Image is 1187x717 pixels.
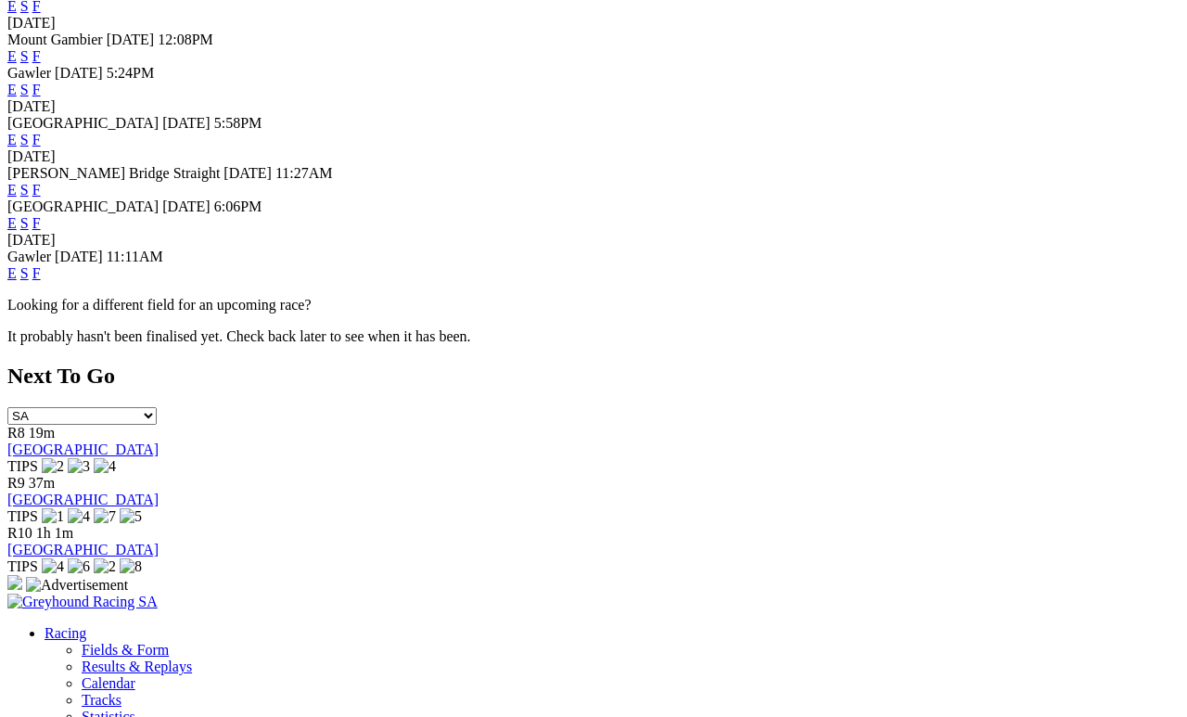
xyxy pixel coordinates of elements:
[55,65,103,81] span: [DATE]
[45,625,86,641] a: Racing
[107,249,163,264] span: 11:11AM
[7,65,51,81] span: Gawler
[275,165,333,181] span: 11:27AM
[20,82,29,97] a: S
[7,425,25,441] span: R8
[20,48,29,64] a: S
[158,32,213,47] span: 12:08PM
[29,475,55,491] span: 37m
[7,542,159,557] a: [GEOGRAPHIC_DATA]
[7,575,22,590] img: 15187_Greyhounds_GreysPlayCentral_Resize_SA_WebsiteBanner_300x115_2025.jpg
[82,642,169,658] a: Fields & Form
[7,594,158,610] img: Greyhound Racing SA
[20,132,29,147] a: S
[68,458,90,475] img: 3
[107,32,155,47] span: [DATE]
[7,297,1180,314] p: Looking for a different field for an upcoming race?
[7,165,220,181] span: [PERSON_NAME] Bridge Straight
[42,508,64,525] img: 1
[32,215,41,231] a: F
[7,265,17,281] a: E
[107,65,155,81] span: 5:24PM
[42,458,64,475] img: 2
[94,558,116,575] img: 2
[214,198,262,214] span: 6:06PM
[32,265,41,281] a: F
[82,675,135,691] a: Calendar
[32,48,41,64] a: F
[7,15,1180,32] div: [DATE]
[26,577,128,594] img: Advertisement
[162,115,211,131] span: [DATE]
[82,659,192,674] a: Results & Replays
[7,232,1180,249] div: [DATE]
[42,558,64,575] img: 4
[7,525,32,541] span: R10
[20,215,29,231] a: S
[20,265,29,281] a: S
[120,558,142,575] img: 8
[162,198,211,214] span: [DATE]
[68,508,90,525] img: 4
[7,249,51,264] span: Gawler
[32,132,41,147] a: F
[223,165,272,181] span: [DATE]
[94,508,116,525] img: 7
[7,82,17,97] a: E
[7,442,159,457] a: [GEOGRAPHIC_DATA]
[7,475,25,491] span: R9
[32,182,41,198] a: F
[7,32,103,47] span: Mount Gambier
[7,115,159,131] span: [GEOGRAPHIC_DATA]
[7,458,38,474] span: TIPS
[7,48,17,64] a: E
[32,82,41,97] a: F
[7,182,17,198] a: E
[7,558,38,574] span: TIPS
[94,458,116,475] img: 4
[36,525,73,541] span: 1h 1m
[29,425,55,441] span: 19m
[7,148,1180,165] div: [DATE]
[7,328,471,344] partial: It probably hasn't been finalised yet. Check back later to see when it has been.
[20,182,29,198] a: S
[120,508,142,525] img: 5
[7,492,159,507] a: [GEOGRAPHIC_DATA]
[214,115,262,131] span: 5:58PM
[7,508,38,524] span: TIPS
[7,132,17,147] a: E
[68,558,90,575] img: 6
[55,249,103,264] span: [DATE]
[7,198,159,214] span: [GEOGRAPHIC_DATA]
[7,364,1180,389] h2: Next To Go
[82,692,121,708] a: Tracks
[7,215,17,231] a: E
[7,98,1180,115] div: [DATE]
